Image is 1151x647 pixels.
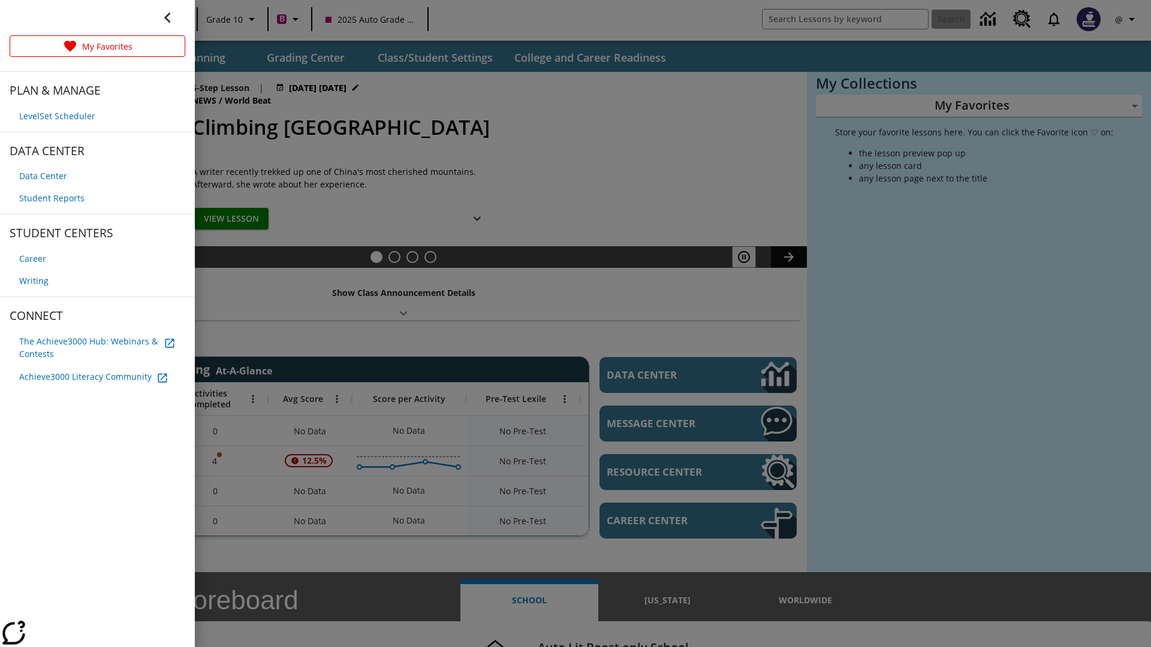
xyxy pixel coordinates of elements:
span: DATA CENTER [10,142,185,161]
span: LevelSet Scheduler [19,110,95,122]
span: CONNECT [10,307,185,325]
a: The Achieve3000 Hub: Webinars &amp; Contests, will open in new browser tab [10,330,185,365]
a: Data Center [10,165,185,187]
a: Career [10,247,185,270]
span: STUDENT CENTERS [10,224,185,243]
a: Student Reports [10,187,185,209]
p: My Favorites [82,40,132,53]
a: Writing [10,270,185,292]
span: PLAN & MANAGE [10,81,185,100]
a: Achieve3000 Literacy Community, will open in new browser tab [10,365,185,389]
span: Career [19,252,46,265]
a: LevelSet Scheduler [10,105,185,127]
a: My Favorites [10,35,185,57]
span: Achieve3000 Literacy Community [19,370,152,383]
span: The Achieve3000 Hub: Webinars & Contests [19,335,159,360]
span: Writing [19,274,49,287]
span: Student Reports [19,192,85,204]
span: Data Center [19,170,67,182]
